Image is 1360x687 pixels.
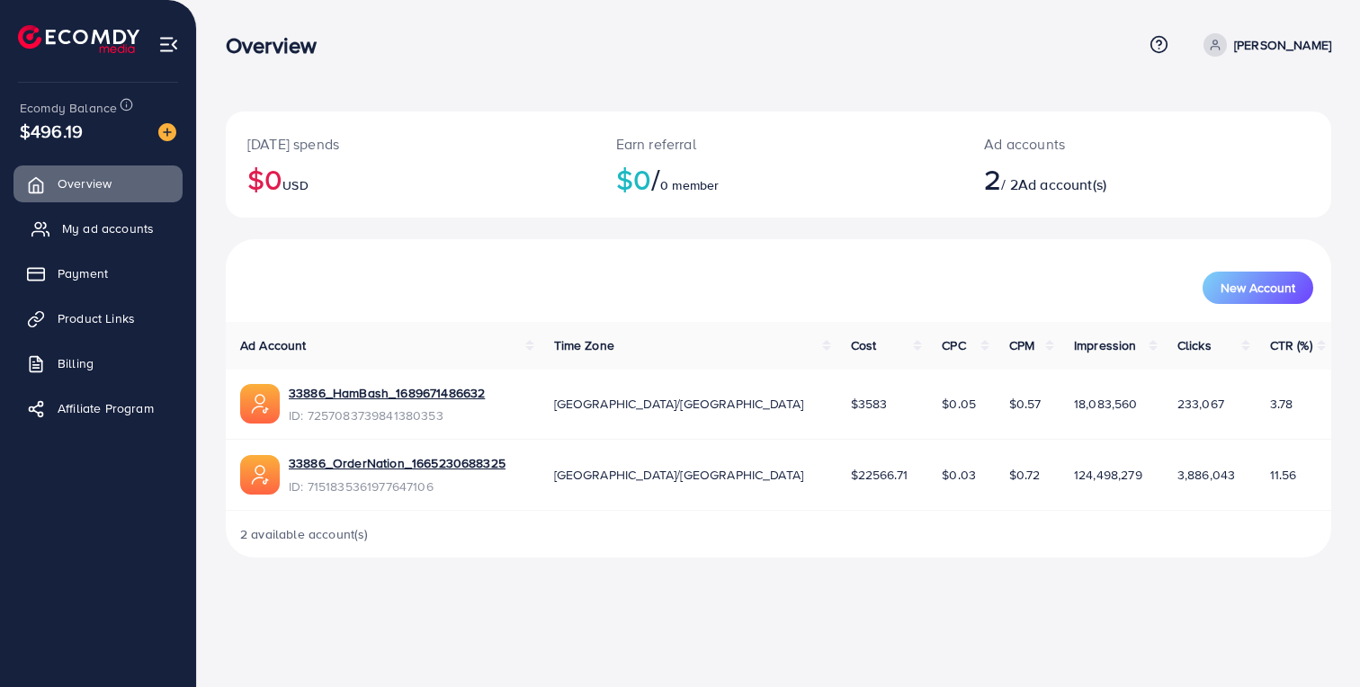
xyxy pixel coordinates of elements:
iframe: Chat [1284,606,1347,674]
span: $3583 [851,395,888,413]
a: 33886_OrderNation_1665230688325 [289,454,506,472]
span: $22566.71 [851,466,908,484]
span: Cost [851,336,877,354]
span: CPC [942,336,965,354]
span: Ad Account [240,336,307,354]
span: CPM [1009,336,1034,354]
a: Product Links [13,300,183,336]
span: $0.57 [1009,395,1042,413]
span: Payment [58,264,108,282]
span: Product Links [58,309,135,327]
button: New Account [1203,272,1313,304]
span: 3,886,043 [1177,466,1235,484]
span: Ad account(s) [1018,174,1106,194]
span: [GEOGRAPHIC_DATA]/[GEOGRAPHIC_DATA] [554,395,804,413]
span: Billing [58,354,94,372]
span: / [651,158,660,200]
a: Affiliate Program [13,390,183,426]
span: [GEOGRAPHIC_DATA]/[GEOGRAPHIC_DATA] [554,466,804,484]
span: Overview [58,174,112,192]
a: Payment [13,255,183,291]
span: 124,498,279 [1074,466,1142,484]
a: [PERSON_NAME] [1196,33,1331,57]
span: 2 available account(s) [240,525,369,543]
img: ic-ads-acc.e4c84228.svg [240,455,280,495]
span: CTR (%) [1270,336,1312,354]
span: USD [282,176,308,194]
span: 2 [984,158,1001,200]
span: Ecomdy Balance [20,99,117,117]
span: Affiliate Program [58,399,154,417]
span: $0.72 [1009,466,1041,484]
img: menu [158,34,179,55]
p: [PERSON_NAME] [1234,34,1331,56]
span: $496.19 [20,118,83,144]
span: $0.03 [942,466,976,484]
span: 3.78 [1270,395,1293,413]
span: Clicks [1177,336,1212,354]
a: 33886_HamBash_1689671486632 [289,384,485,402]
span: ID: 7257083739841380353 [289,406,485,424]
span: 233,067 [1177,395,1224,413]
span: Time Zone [554,336,614,354]
a: My ad accounts [13,210,183,246]
p: [DATE] spends [247,133,573,155]
a: Billing [13,345,183,381]
span: Impression [1074,336,1137,354]
span: 18,083,560 [1074,395,1138,413]
p: Ad accounts [984,133,1217,155]
img: logo [18,25,139,53]
h2: $0 [616,162,942,196]
span: 11.56 [1270,466,1297,484]
a: Overview [13,165,183,201]
span: 0 member [660,176,719,194]
span: My ad accounts [62,219,154,237]
h3: Overview [226,32,331,58]
p: Earn referral [616,133,942,155]
span: ID: 7151835361977647106 [289,477,506,495]
img: image [158,123,176,141]
img: ic-ads-acc.e4c84228.svg [240,384,280,424]
h2: / 2 [984,162,1217,196]
h2: $0 [247,162,573,196]
span: New Account [1221,281,1295,294]
span: $0.05 [942,395,976,413]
